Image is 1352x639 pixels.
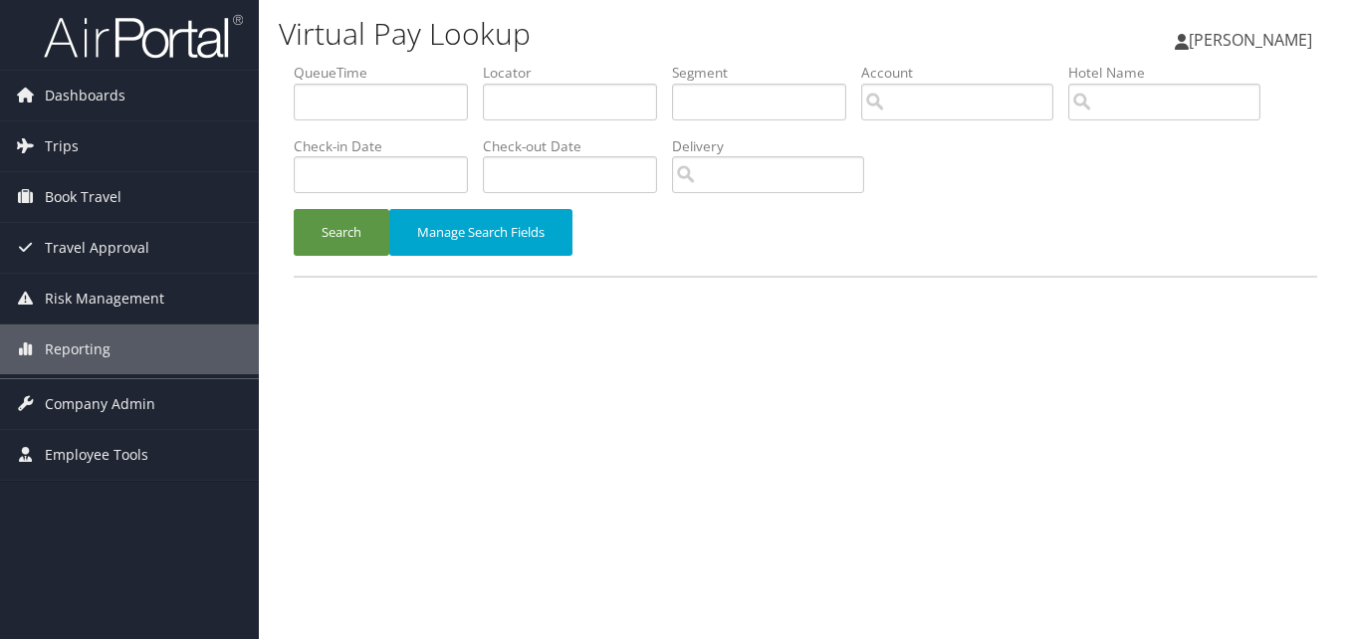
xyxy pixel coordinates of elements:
span: Book Travel [45,172,121,222]
label: Delivery [672,136,879,156]
span: Reporting [45,324,111,374]
button: Search [294,209,389,256]
span: Risk Management [45,274,164,323]
span: Company Admin [45,379,155,429]
img: airportal-logo.png [44,13,243,60]
label: Account [861,63,1068,83]
label: Hotel Name [1068,63,1275,83]
label: Locator [483,63,672,83]
label: QueueTime [294,63,483,83]
label: Segment [672,63,861,83]
span: Employee Tools [45,430,148,480]
a: [PERSON_NAME] [1175,10,1332,70]
h1: Virtual Pay Lookup [279,13,981,55]
span: Dashboards [45,71,125,120]
button: Manage Search Fields [389,209,572,256]
span: [PERSON_NAME] [1189,29,1312,51]
label: Check-in Date [294,136,483,156]
span: Travel Approval [45,223,149,273]
span: Trips [45,121,79,171]
label: Check-out Date [483,136,672,156]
